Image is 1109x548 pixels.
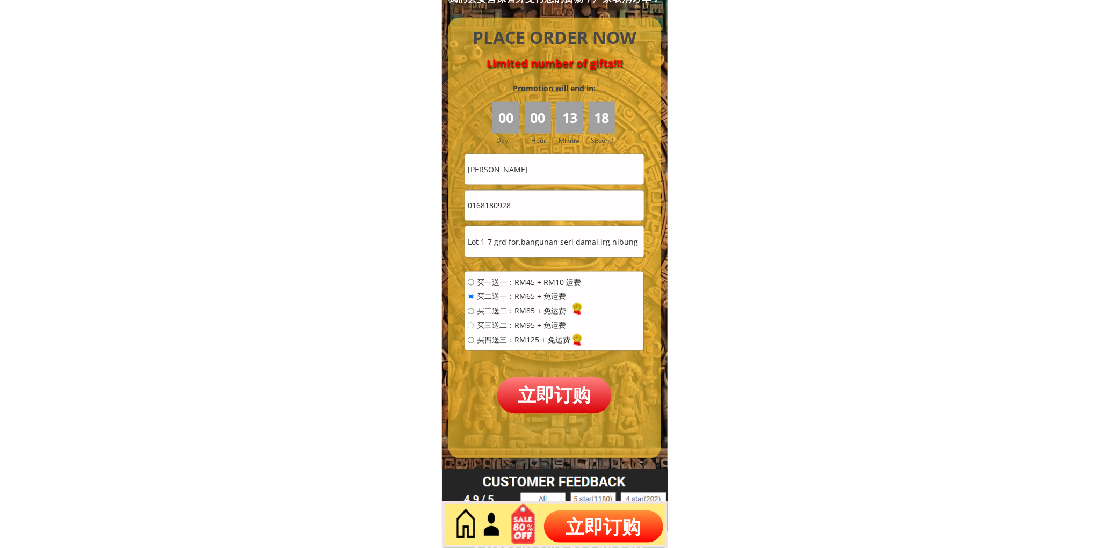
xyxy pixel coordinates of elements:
span: 买二送一：RM65 + 免运费 [477,293,581,301]
span: 买二送二：RM85 + 免运费 [477,308,581,315]
span: 买四送三：RM125 + 免运费 [477,337,581,344]
h3: Second [591,135,618,145]
input: 姓名 [465,154,643,184]
h4: Limited number of gifts!!! [461,57,649,70]
p: 立即订购 [497,377,612,413]
input: 电话 [465,191,643,221]
h3: Minute [559,136,582,146]
input: 地址 [465,226,643,257]
h3: Promotion will end in: [494,83,615,94]
h4: PLACE ORDER NOW [461,26,649,50]
p: 立即订购 [544,510,663,543]
h3: Hour [531,135,554,145]
span: 买三送二：RM95 + 免运费 [477,322,581,330]
h3: Day [496,135,523,145]
span: 买一送一：RM45 + RM10 运费 [477,279,581,286]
